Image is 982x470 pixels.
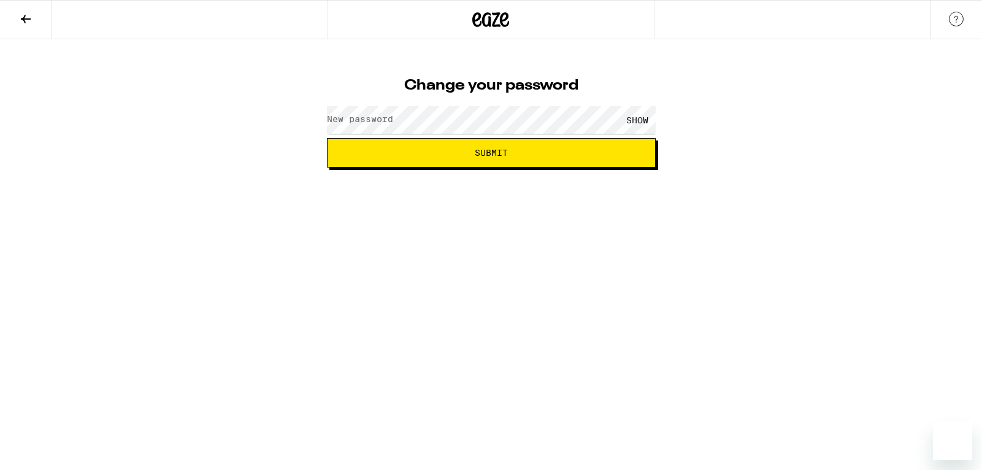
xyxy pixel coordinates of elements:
button: Submit [327,138,656,168]
span: Submit [475,148,508,157]
label: New password [327,114,393,124]
div: SHOW [619,106,656,134]
iframe: Button to launch messaging window [933,421,972,460]
h1: Change your password [327,79,656,93]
